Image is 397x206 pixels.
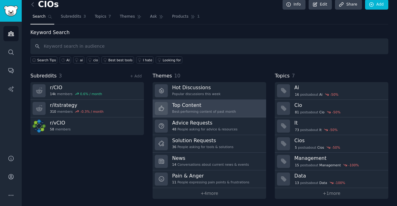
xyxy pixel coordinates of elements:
[172,173,249,179] h3: Pain & Anger
[295,92,299,97] span: 16
[330,92,338,97] div: -50 %
[295,163,299,167] span: 15
[148,12,166,24] a: Ask
[87,56,100,64] a: cio
[172,162,249,167] div: Conversations about current news & events
[172,180,176,184] span: 11
[153,170,266,188] a: Pain & Anger11People expressing pain points & frustrations
[163,58,181,62] div: Looking for
[80,92,102,96] div: 0.6 % / month
[197,14,200,20] span: 1
[172,92,221,96] div: Popular discussions this week
[153,188,266,199] a: +4more
[319,92,323,97] span: Ai
[172,145,176,149] span: 36
[50,84,102,91] h3: r/ CIO
[95,14,106,20] span: Topics
[275,135,388,153] a: Cios5postsaboutCios-50%
[319,181,327,185] span: Data
[50,109,56,114] span: 310
[294,180,346,186] div: post s about
[83,14,86,20] span: 3
[153,82,266,100] a: Hot DiscussionsPopular discussions this week
[295,128,299,132] span: 73
[275,100,388,117] a: Cio81postsaboutCio-50%
[93,58,98,62] div: cio
[332,110,341,114] div: -50 %
[294,92,339,97] div: post s about
[153,153,266,170] a: News14Conversations about current news & events
[275,153,388,170] a: Management15postsaboutManagement-100%
[172,102,236,108] h3: Top Content
[143,58,152,62] div: I hate
[153,100,266,117] a: Top ContentBest-performing content of past month
[73,56,84,64] a: ai
[294,173,384,179] h3: Data
[294,84,384,91] h3: Ai
[109,14,111,20] span: 7
[30,100,144,117] a: r/itstrategy310members-0.3% / month
[170,12,202,24] a: Products1
[335,181,345,185] div: -100 %
[108,58,132,62] div: Best best tools
[295,145,297,150] span: 5
[30,72,57,80] span: Subreddits
[292,73,295,79] span: 7
[275,72,290,80] span: Topics
[66,58,69,62] div: AI
[33,120,46,133] img: vCIO
[30,56,57,64] button: Search Tips
[275,82,388,100] a: Ai16postsaboutAi-50%
[50,102,104,108] h3: r/ itstrategy
[319,110,325,114] span: Cio
[172,155,249,161] h3: News
[294,127,338,133] div: post s about
[80,109,104,114] div: -0.3 % / month
[172,109,236,114] div: Best-performing content of past month
[295,110,299,114] span: 81
[294,137,384,144] h3: Cios
[319,128,322,132] span: It
[30,29,69,35] label: Keyword Search
[172,127,238,131] div: People asking for advice & resources
[294,155,384,161] h3: Management
[80,58,83,62] div: ai
[50,92,102,96] div: members
[153,72,172,80] span: Themes
[30,12,54,24] a: Search
[30,38,388,54] input: Keyword search in audience
[172,127,176,131] span: 48
[59,73,62,79] span: 3
[37,58,56,62] span: Search Tips
[319,163,341,167] span: Management
[317,145,324,150] span: Cios
[172,137,234,144] h3: Solution Requests
[120,14,135,20] span: Themes
[30,117,144,135] a: r/vCIO58members
[172,84,221,91] h3: Hot Discussions
[172,120,238,126] h3: Advice Requests
[4,6,18,16] img: GummySearch logo
[172,14,189,20] span: Products
[172,145,234,149] div: People asking for tools & solutions
[294,102,384,108] h3: Cio
[332,145,340,150] div: -50 %
[295,181,299,185] span: 13
[59,12,88,24] a: Subreddits3
[294,162,359,168] div: post s about
[30,82,144,100] a: r/CIO14kmembers0.6% / month
[275,188,388,199] a: +1more
[172,180,249,184] div: People expressing pain points & frustrations
[150,14,157,20] span: Ask
[172,162,176,167] span: 14
[130,74,142,78] a: + Add
[50,109,104,114] div: members
[92,12,113,24] a: Topics7
[50,92,56,96] span: 14k
[118,12,144,24] a: Themes
[156,56,182,64] a: Looking for
[61,14,81,20] span: Subreddits
[275,170,388,188] a: Data13postsaboutData-100%
[33,14,46,20] span: Search
[348,163,359,167] div: -100 %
